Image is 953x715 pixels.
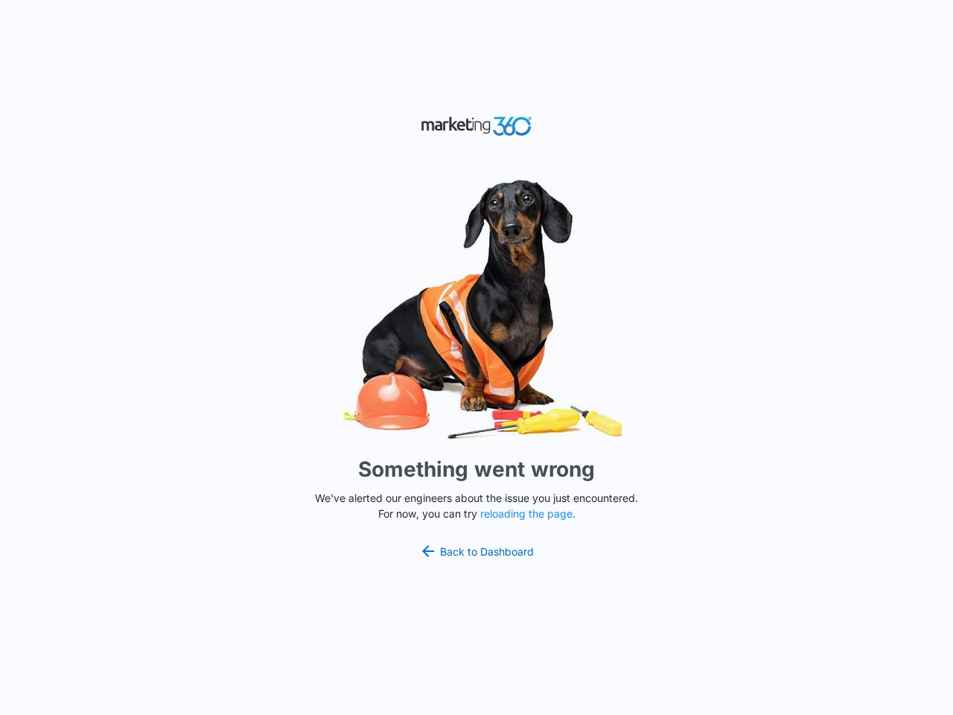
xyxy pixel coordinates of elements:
[309,490,644,521] p: We've alerted our engineers about the issue you just encountered. For now, you can try .
[419,542,534,560] a: Back to Dashboard
[421,113,532,139] img: Marketing 360 Logo
[358,454,595,485] h1: Something went wrong
[253,171,700,448] img: Sad Dog
[480,508,573,520] button: reloading the page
